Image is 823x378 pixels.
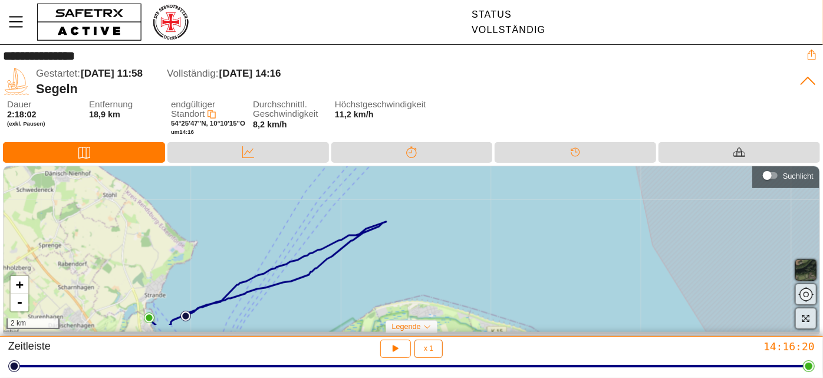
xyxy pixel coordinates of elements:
font: Gestartet: [36,68,80,79]
div: Daten [167,142,329,163]
font: + [16,277,24,292]
div: Trennung [331,142,493,163]
font: Zeitleiste [8,340,51,352]
font: Legende [392,323,421,331]
img: RescueLogo.png [152,3,189,41]
div: Suchlicht [758,167,814,185]
img: PathStart.svg [180,311,191,321]
font: 14:16:20 [763,340,815,353]
font: Status [472,9,512,19]
img: PathEnd.svg [144,313,154,323]
font: 2:18:02 [7,110,37,119]
font: Höchstgeschwindigkeit [335,99,426,109]
font: Entfernung [89,99,133,109]
div: Ausrüstung [659,142,820,163]
font: 8,2 km/h [253,120,287,129]
font: Dauer [7,99,31,109]
img: SAILING.svg [3,68,30,95]
button: x 1 [414,340,443,358]
font: 18,9 km [89,110,120,119]
font: Vollständig [472,25,545,35]
font: 11,2 km/h [335,110,374,119]
font: 14:16 [179,129,194,135]
font: - [16,295,24,310]
font: um [171,129,179,135]
div: Zeitleiste [495,142,656,163]
font: 54°25'47"N, 10°10'15"O [171,120,245,127]
font: Segeln [36,81,78,96]
font: [DATE] 14:16 [219,68,281,79]
img: Equipment_Black.svg [733,146,745,158]
div: 2 km [6,318,60,329]
a: Vergrößern [11,276,28,294]
div: Karte [3,142,165,163]
font: Vollständig: [167,68,218,79]
font: x 1 [424,344,433,353]
font: [DATE] 11:58 [81,68,143,79]
font: endgültiger Standort [171,99,215,119]
a: Herauszoomen [11,294,28,311]
font: Suchlicht [783,172,814,180]
font: Durchschnittl. Geschwindigkeit [253,99,318,119]
font: (exkl. Pausen) [7,120,45,127]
